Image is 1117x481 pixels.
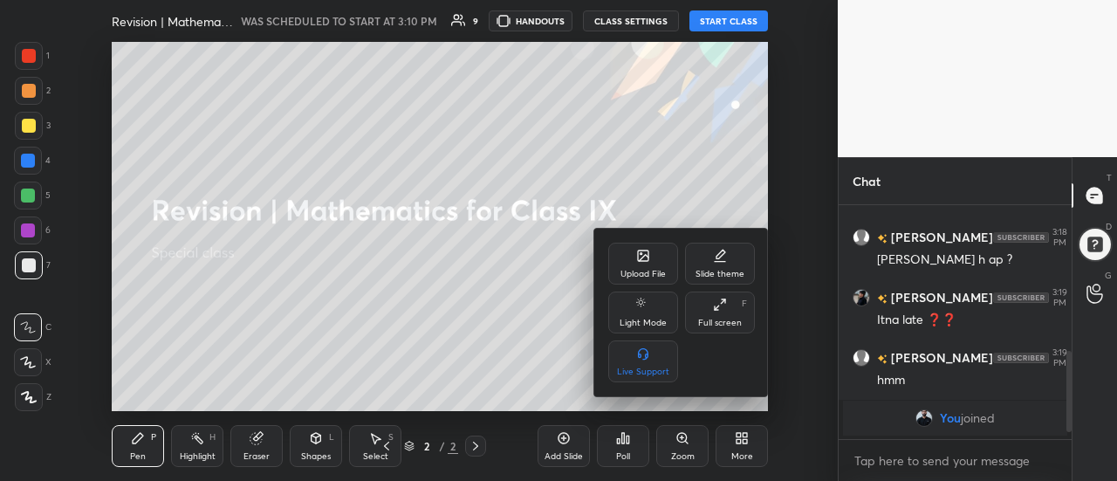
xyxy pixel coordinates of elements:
div: Slide theme [696,270,744,278]
div: Full screen [698,319,742,327]
div: Light Mode [620,319,667,327]
div: F [742,299,747,308]
div: Upload File [620,270,666,278]
div: Live Support [617,368,669,376]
